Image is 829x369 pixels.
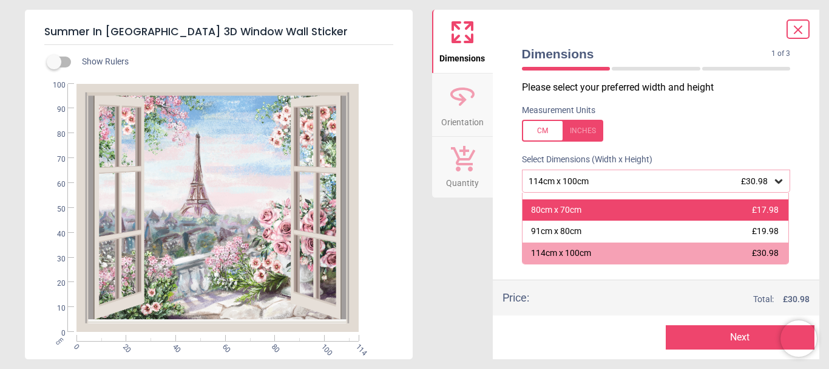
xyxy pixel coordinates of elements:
[319,342,327,350] span: 100
[42,105,66,115] span: 90
[42,278,66,289] span: 20
[42,229,66,240] span: 40
[780,320,817,357] iframe: Brevo live chat
[788,294,810,304] span: 30.98
[42,80,66,91] span: 100
[432,137,493,198] button: Quantity
[783,294,810,306] span: £
[531,226,581,238] div: 91cm x 80cm
[439,47,485,65] span: Dimensions
[42,204,66,215] span: 50
[269,342,277,350] span: 80
[42,129,66,140] span: 80
[752,248,779,258] span: £30.98
[54,55,413,69] div: Show Rulers
[441,111,484,129] span: Orientation
[522,81,800,94] p: Please select your preferred width and height
[522,105,595,117] label: Measurement Units
[432,10,493,73] button: Dimensions
[42,154,66,165] span: 70
[44,19,393,45] h5: Summer In [GEOGRAPHIC_DATA] 3D Window Wall Sticker
[432,74,493,137] button: Orientation
[752,205,779,215] span: £17.98
[771,49,790,59] span: 1 of 3
[42,179,66,190] span: 60
[741,176,768,186] span: £30.98
[512,154,652,166] label: Select Dimensions (Width x Height)
[527,176,773,187] div: 114cm x 100cm
[522,45,772,63] span: Dimensions
[531,204,581,216] div: 80cm x 70cm
[121,342,129,350] span: 20
[547,294,810,306] div: Total:
[42,328,66,339] span: 0
[666,325,814,350] button: Next
[446,171,479,190] span: Quantity
[502,290,529,305] div: Price :
[54,336,65,347] span: cm
[170,342,178,350] span: 40
[220,342,228,350] span: 60
[42,303,66,314] span: 10
[353,342,361,350] span: 114
[71,342,79,350] span: 0
[531,247,591,260] div: 114cm x 100cm
[42,254,66,264] span: 30
[752,226,779,236] span: £19.98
